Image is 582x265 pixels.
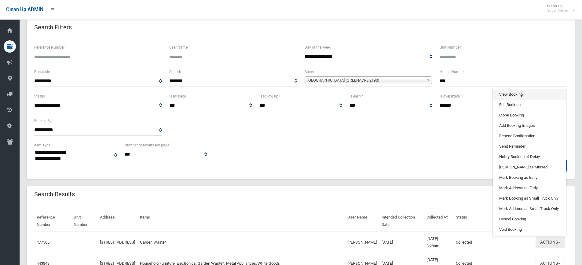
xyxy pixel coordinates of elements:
label: Is follow up? [259,93,280,100]
th: Collected At [424,211,453,232]
header: Search Filters [27,21,79,33]
label: Number of results per page [124,142,169,149]
button: Actions [536,237,565,248]
label: Item Type [34,142,50,149]
label: Is early? [350,93,363,100]
td: Collected [453,232,533,253]
a: Mark Booking as Early [493,172,566,183]
a: Mark Address as Small Truck Only [493,204,566,214]
label: Is missed? [169,93,187,100]
label: Status [34,93,45,100]
a: Edit Booking [493,100,566,110]
span: [GEOGRAPHIC_DATA] (GREENACRE 2190) [307,77,424,84]
a: Mark Booking as Small Truck Only [493,193,566,204]
span: Clean Up [544,4,574,13]
label: House Number [440,68,465,75]
label: Is oversized? [440,93,461,100]
label: Postcode [34,68,50,75]
a: Clone Booking [493,110,566,120]
td: [DATE] [379,232,424,253]
label: Suburb [169,68,181,75]
a: Notify Booking of Delay [493,152,566,162]
label: User Name [169,44,188,51]
th: Intended Collection Date [379,211,424,232]
label: Reference Number [34,44,64,51]
td: Garden Waste* [137,232,345,253]
a: Cancel Booking [493,214,566,224]
a: [STREET_ADDRESS] [100,240,135,245]
th: Status [453,211,533,232]
a: Void Booking [493,224,566,235]
th: Reference Number [34,211,71,232]
span: Clean Up ADMIN [6,7,43,13]
th: Address [97,211,137,232]
a: View Booking [493,89,566,100]
a: Add Booking Images [493,120,566,131]
label: Street [305,68,314,75]
a: Send Reminder [493,141,566,152]
small: Super Admin [547,8,568,13]
label: Booked By [34,117,51,124]
th: User Name [345,211,379,232]
th: Items [137,211,345,232]
th: Unit Number [71,211,97,232]
a: 477506 [37,240,49,245]
a: [PERSON_NAME] as Missed [493,162,566,172]
a: Resend Confirmation [493,131,566,141]
label: Day of the week [305,44,331,51]
header: Search Results [27,188,82,200]
label: Unit Number [440,44,461,51]
td: [PERSON_NAME] [345,232,379,253]
a: Mark Address as Early [493,183,566,193]
td: [DATE] 8:28am [424,232,453,253]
